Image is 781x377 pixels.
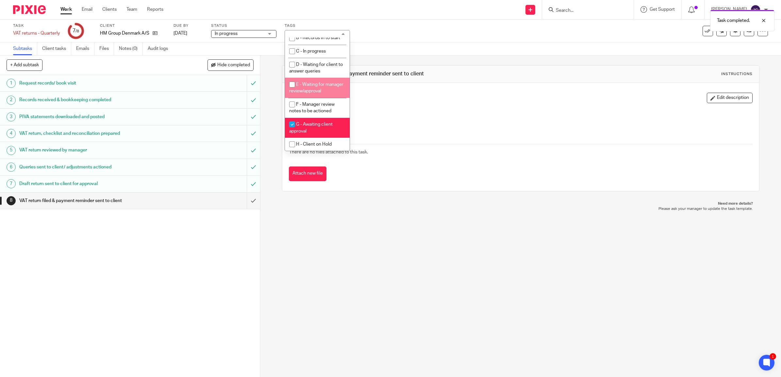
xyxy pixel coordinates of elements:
div: 3 [7,112,16,121]
h1: Queries sent to client/ adjustments actioned [19,162,167,172]
label: Tags [285,23,350,28]
h1: PIVA statements downloaded and posted [19,112,167,122]
p: HM Group Denmark A/S [100,30,149,37]
span: [DATE] [174,31,187,36]
h1: VAT return filed & payment reminder sent to client [303,71,535,77]
button: Edit description [707,93,753,103]
a: Work [60,6,72,13]
label: Client [100,23,165,28]
img: Pixie [13,5,46,14]
div: 1 [770,353,776,360]
a: Clients [102,6,117,13]
span: G - Awaiting client approval [289,122,333,134]
a: Reports [147,6,163,13]
div: 6 [7,163,16,172]
div: 7 [73,27,79,35]
a: Email [82,6,92,13]
h1: VAT return reviewed by manager [19,145,167,155]
span: F - Manager review notes to be actioned [289,102,335,114]
span: H - Client on Hold [296,142,332,147]
a: Audit logs [148,42,173,55]
button: Hide completed [208,59,254,71]
a: Client tasks [42,42,71,55]
a: Files [99,42,114,55]
a: Notes (0) [119,42,143,55]
div: 2 [7,96,16,105]
span: Hide completed [217,63,250,68]
span: D - Waiting for client to answer queries [289,62,343,74]
div: 1 [7,79,16,88]
label: Due by [174,23,203,28]
div: 8 [7,196,16,205]
label: Status [211,23,276,28]
h1: VAT return filed & payment reminder sent to client [19,196,167,206]
span: In progress [215,31,238,36]
small: /8 [75,29,79,33]
div: VAT returns - Quarterly [13,30,60,37]
h1: Records received & bookkeeping completed [19,95,167,105]
img: svg%3E [750,5,761,15]
h1: Request records/ book visit [19,78,167,88]
a: Subtasks [13,42,37,55]
button: Attach new file [289,166,326,181]
div: 7 [7,179,16,188]
label: Task [13,23,60,28]
h1: VAT return, checklist and reconciliation prepared [19,129,167,138]
div: 5 [7,146,16,155]
p: Need more details? [289,201,753,206]
span: C - In progress [296,49,326,54]
p: Please ask your manager to update the task template. [289,206,753,212]
h1: Draft return sent to client for approval [19,179,167,189]
a: Team [126,6,137,13]
span: B - Records in to start [296,36,340,40]
span: There are no files attached to this task. [289,150,368,154]
span: E - Waiting for manager review/approval [289,82,343,94]
div: Instructions [721,71,753,77]
div: 4 [7,129,16,138]
p: Task completed. [717,17,750,24]
a: Emails [76,42,94,55]
button: + Add subtask [7,59,42,71]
